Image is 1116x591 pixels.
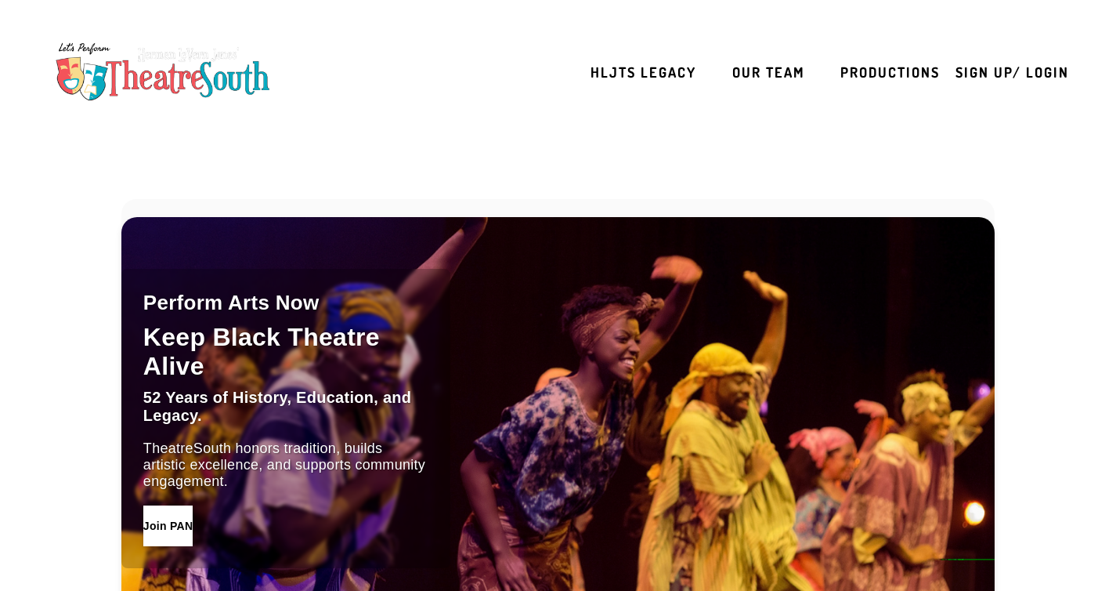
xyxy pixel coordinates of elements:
[955,56,1069,88] a: Sign up/ Login
[732,56,805,88] a: Our Team
[143,291,320,315] p: Perform Arts Now
[143,441,428,490] p: TheatreSouth honors tradition, builds artistic excellence, and supports community engagement.
[143,389,428,425] p: 52 Years of History, Education, and Legacy.
[143,323,428,381] p: Keep Black Theatre Alive
[840,56,940,88] a: Productions
[143,506,193,546] button: Join PAN
[591,56,696,88] a: HLJTS Legacy
[47,35,279,109] img: TheatreSouth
